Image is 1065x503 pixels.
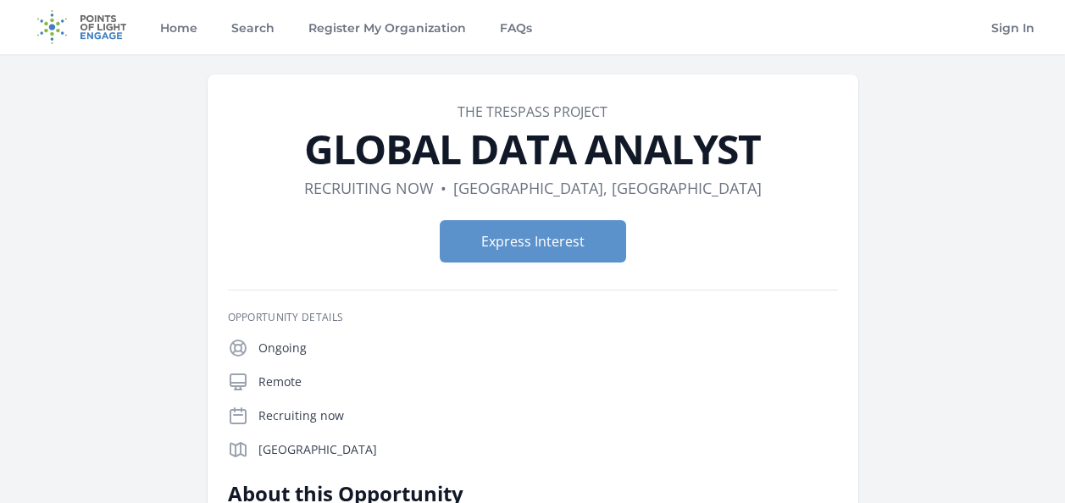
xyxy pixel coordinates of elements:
dd: [GEOGRAPHIC_DATA], [GEOGRAPHIC_DATA] [453,176,762,200]
p: Ongoing [258,340,838,357]
dd: Recruiting now [304,176,434,200]
h3: Opportunity Details [228,311,838,324]
p: Recruiting now [258,407,838,424]
button: Express Interest [440,220,626,263]
p: [GEOGRAPHIC_DATA] [258,441,838,458]
div: • [441,176,447,200]
a: The Trespass Project [458,102,607,121]
h1: GLOBAL DATA ANALYST [228,129,838,169]
p: Remote [258,373,838,390]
